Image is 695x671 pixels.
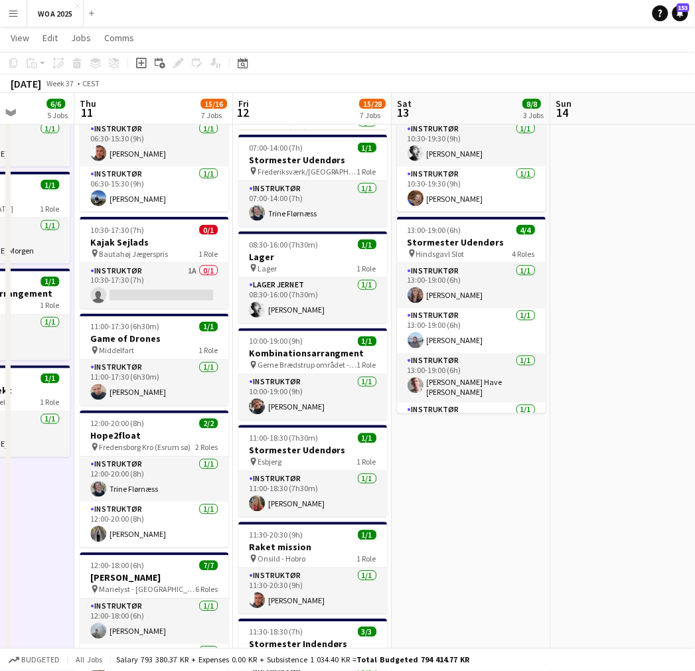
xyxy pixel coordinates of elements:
[80,411,228,548] app-job-card: 12:00-20:00 (8h)2/2Hope2float Fredensborg Kro (Esrum sø)2 RolesInstruktør1/112:00-20:00 (8h)Trine...
[80,360,228,406] app-card-role: Instruktør1/111:00-17:30 (6h30m)[PERSON_NAME]
[27,1,84,27] button: WOA 2025
[249,143,303,153] span: 07:00-14:00 (7h)
[90,419,144,429] span: 12:00-20:00 (8h)
[80,599,228,644] app-card-role: Instruktør1/112:00-18:00 (6h)[PERSON_NAME]
[104,32,134,44] span: Comms
[556,98,572,110] span: Sun
[82,78,100,88] div: CEST
[198,346,218,356] span: 1 Role
[360,110,385,120] div: 7 Jobs
[238,251,387,263] h3: Lager
[238,472,387,517] app-card-role: Instruktør1/111:00-18:30 (7h30m)[PERSON_NAME]
[238,348,387,360] h3: Kombinationsarrangment
[522,99,541,109] span: 8/8
[238,278,387,323] app-card-role: Lager Jernet1/108:30-16:00 (7h30m)[PERSON_NAME]
[238,98,249,110] span: Fri
[357,263,376,273] span: 1 Role
[516,225,535,235] span: 4/4
[258,263,277,273] span: Lager
[73,655,105,665] span: All jobs
[238,542,387,554] h3: Raket mission
[198,249,218,259] span: 1 Role
[90,225,144,235] span: 10:30-17:30 (7h)
[80,217,228,309] app-job-card: 10:30-17:30 (7h)0/1Kajak Sejlads Bautahøj Jægerspris1 RoleInstruktør1A0/110:30-17:30 (7h)
[42,32,58,44] span: Edit
[99,29,139,46] a: Comms
[236,105,249,120] span: 12
[80,236,228,248] h3: Kajak Sejlads
[78,105,96,120] span: 11
[40,374,59,384] span: 1/1
[357,360,376,370] span: 1 Role
[395,105,412,120] span: 13
[258,457,281,467] span: Esbjerg
[249,336,303,346] span: 10:00-19:00 (9h)
[238,154,387,166] h3: Stormester Udendørs
[358,530,376,540] span: 1/1
[21,656,60,665] span: Budgeted
[357,167,376,177] span: 1 Role
[249,433,318,443] span: 11:00-18:30 (7h30m)
[397,217,546,413] app-job-card: 13:00-19:00 (6h)4/4Stormester Udendørs Hindsgavl Slot4 RolesInstruktør1/113:00-19:00 (6h)[PERSON_...
[7,653,62,668] button: Budgeted
[40,398,59,408] span: 1 Role
[80,430,228,442] h3: Hope2float
[80,457,228,502] app-card-role: Instruktør1/112:00-20:00 (8h)Trine Flørnæss
[397,121,546,167] app-card-role: Instruktør1/110:30-19:30 (9h)[PERSON_NAME]
[258,554,305,564] span: Onsild - Hobro
[397,236,546,248] h3: Stormester Udendørs
[238,135,387,226] app-job-card: 07:00-14:00 (7h)1/1Stormester Udendørs Frederiksværk/[GEOGRAPHIC_DATA]1 RoleInstruktør1/107:00-14...
[40,204,59,214] span: 1 Role
[356,655,470,665] span: Total Budgeted 794 414.77 KR
[195,585,218,595] span: 6 Roles
[238,425,387,517] app-job-card: 11:00-18:30 (7h30m)1/1Stormester Udendørs Esbjerg1 RoleInstruktør1/111:00-18:30 (7h30m)[PERSON_NAME]
[397,98,412,110] span: Sat
[397,75,546,212] app-job-card: 10:30-19:30 (9h)2/2Pipeline project Års2 RolesInstruktør1/110:30-19:30 (9h)[PERSON_NAME]Instruktø...
[358,336,376,346] span: 1/1
[71,32,91,44] span: Jobs
[358,433,376,443] span: 1/1
[80,314,228,406] app-job-card: 11:00-17:30 (6h30m)1/1Game of Drones Middelfart1 RoleInstruktør1/111:00-17:30 (6h30m)[PERSON_NAME]
[37,29,63,46] a: Edit
[397,309,546,354] app-card-role: Instruktør1/113:00-19:00 (6h)[PERSON_NAME]
[40,180,59,190] span: 1/1
[258,360,357,370] span: Gerne Brædstrup området - [GEOGRAPHIC_DATA]
[357,457,376,467] span: 1 Role
[99,443,191,453] span: Fredensborg Kro (Esrum sø)
[238,329,387,420] app-job-card: 10:00-19:00 (9h)1/1Kombinationsarrangment Gerne Brædstrup området - [GEOGRAPHIC_DATA]1 RoleInstru...
[238,232,387,323] div: 08:30-16:00 (7h30m)1/1Lager Lager1 RoleLager Jernet1/108:30-16:00 (7h30m)[PERSON_NAME]
[238,522,387,614] app-job-card: 11:30-20:30 (9h)1/1Raket mission Onsild - Hobro1 RoleInstruktør1/111:30-20:30 (9h)[PERSON_NAME]
[80,75,228,212] app-job-card: 06:30-15:30 (9h)2/2Stormester indendørs Struer Energihal2 RolesInstruktør1/106:30-15:30 (9h)[PERS...
[249,627,303,637] span: 11:30-18:30 (7h)
[238,569,387,614] app-card-role: Instruktør1/111:30-20:30 (9h)[PERSON_NAME]
[44,78,77,88] span: Week 37
[358,240,376,250] span: 1/1
[66,29,96,46] a: Jobs
[357,554,376,564] span: 1 Role
[80,263,228,309] app-card-role: Instruktør1A0/110:30-17:30 (7h)
[5,29,35,46] a: View
[200,99,227,109] span: 15/16
[358,143,376,153] span: 1/1
[238,638,387,650] h3: Stormester Indendørs
[80,98,96,110] span: Thu
[672,5,688,21] a: 153
[90,322,159,332] span: 11:00-17:30 (6h30m)
[677,3,690,12] span: 153
[99,249,168,259] span: Bautahøj Jægerspris
[249,530,303,540] span: 11:30-20:30 (9h)
[397,354,546,403] app-card-role: Instruktør1/113:00-19:00 (6h)[PERSON_NAME] Have [PERSON_NAME]
[11,77,41,90] div: [DATE]
[116,655,470,665] div: Salary 793 380.37 KR + Expenses 0.00 KR + Subsistence 1 034.40 KR =
[523,110,544,120] div: 3 Jobs
[397,167,546,212] app-card-role: Instruktør1/110:30-19:30 (9h)[PERSON_NAME]
[397,403,546,448] app-card-role: Instruktør1/1
[46,99,65,109] span: 6/6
